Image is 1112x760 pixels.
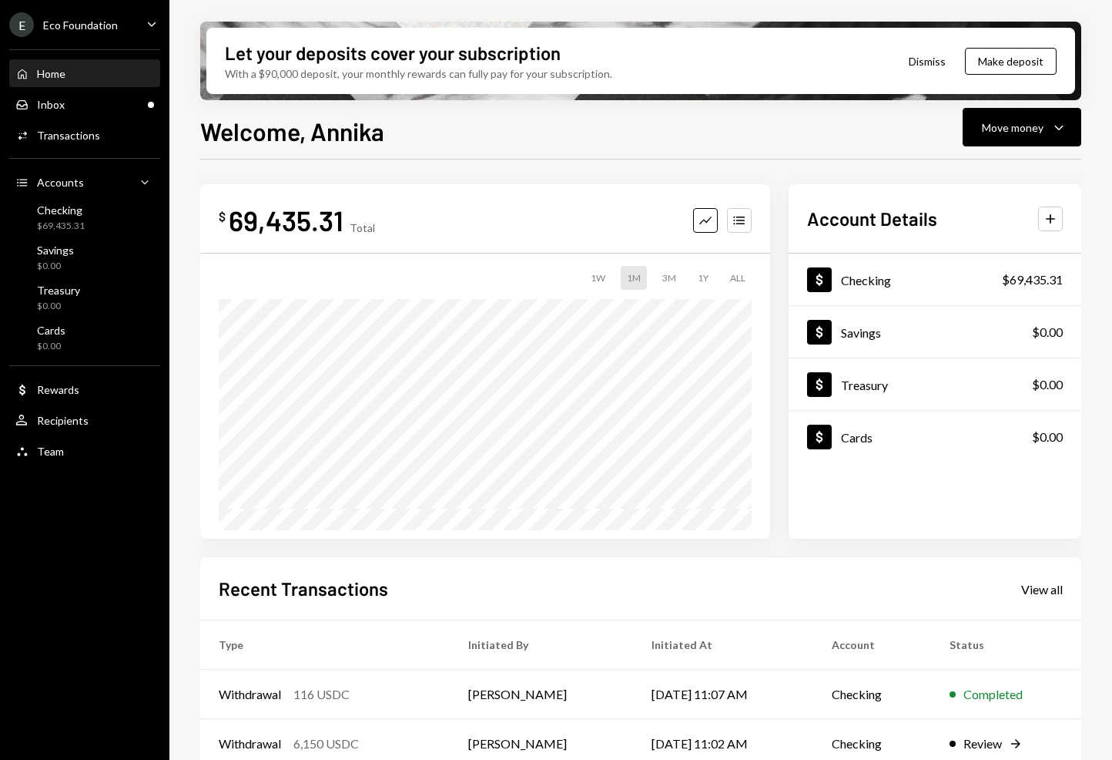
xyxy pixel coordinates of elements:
[37,324,65,337] div: Cards
[9,90,160,118] a: Inbox
[37,383,79,396] div: Rewards
[219,735,281,753] div: Withdrawal
[37,414,89,427] div: Recipients
[813,620,931,670] th: Account
[1032,428,1063,446] div: $0.00
[37,340,65,353] div: $0.00
[350,221,375,234] div: Total
[789,306,1081,358] a: Savings$0.00
[1021,580,1063,597] a: View all
[9,199,160,236] a: Checking$69,435.31
[37,300,80,313] div: $0.00
[37,220,85,233] div: $69,435.31
[656,266,682,290] div: 3M
[965,48,1057,75] button: Make deposit
[841,273,891,288] div: Checking
[225,40,561,66] div: Let your deposits cover your subscription
[841,325,881,340] div: Savings
[293,685,350,704] div: 116 USDC
[37,445,64,458] div: Team
[1021,582,1063,597] div: View all
[9,437,160,465] a: Team
[37,98,65,111] div: Inbox
[37,129,100,142] div: Transactions
[789,358,1081,410] a: Treasury$0.00
[633,670,813,719] td: [DATE] 11:07 AM
[963,735,1002,753] div: Review
[43,18,118,32] div: Eco Foundation
[9,239,160,276] a: Savings$0.00
[963,108,1081,146] button: Move money
[9,406,160,434] a: Recipients
[789,411,1081,462] a: Cards$0.00
[724,266,752,290] div: ALL
[9,375,160,403] a: Rewards
[9,168,160,196] a: Accounts
[807,206,937,231] h2: Account Details
[37,284,80,297] div: Treasury
[229,203,343,237] div: 69,435.31
[219,576,388,601] h2: Recent Transactions
[37,67,65,80] div: Home
[450,670,633,719] td: [PERSON_NAME]
[1032,375,1063,394] div: $0.00
[9,121,160,149] a: Transactions
[9,12,34,37] div: E
[219,685,281,704] div: Withdrawal
[450,620,633,670] th: Initiated By
[841,378,888,392] div: Treasury
[692,266,715,290] div: 1Y
[37,203,85,217] div: Checking
[813,670,931,719] td: Checking
[633,620,813,670] th: Initiated At
[889,43,965,79] button: Dismiss
[982,119,1043,136] div: Move money
[200,116,384,146] h1: Welcome, Annika
[225,66,612,82] div: With a $90,000 deposit, your monthly rewards can fully pay for your subscription.
[219,209,226,224] div: $
[931,620,1081,670] th: Status
[293,735,359,753] div: 6,150 USDC
[200,620,450,670] th: Type
[9,59,160,87] a: Home
[841,430,873,445] div: Cards
[584,266,611,290] div: 1W
[9,319,160,356] a: Cards$0.00
[9,279,160,316] a: Treasury$0.00
[37,260,74,273] div: $0.00
[37,176,84,189] div: Accounts
[37,244,74,257] div: Savings
[963,685,1023,704] div: Completed
[1032,323,1063,341] div: $0.00
[621,266,647,290] div: 1M
[1002,271,1063,289] div: $69,435.31
[789,254,1081,305] a: Checking$69,435.31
